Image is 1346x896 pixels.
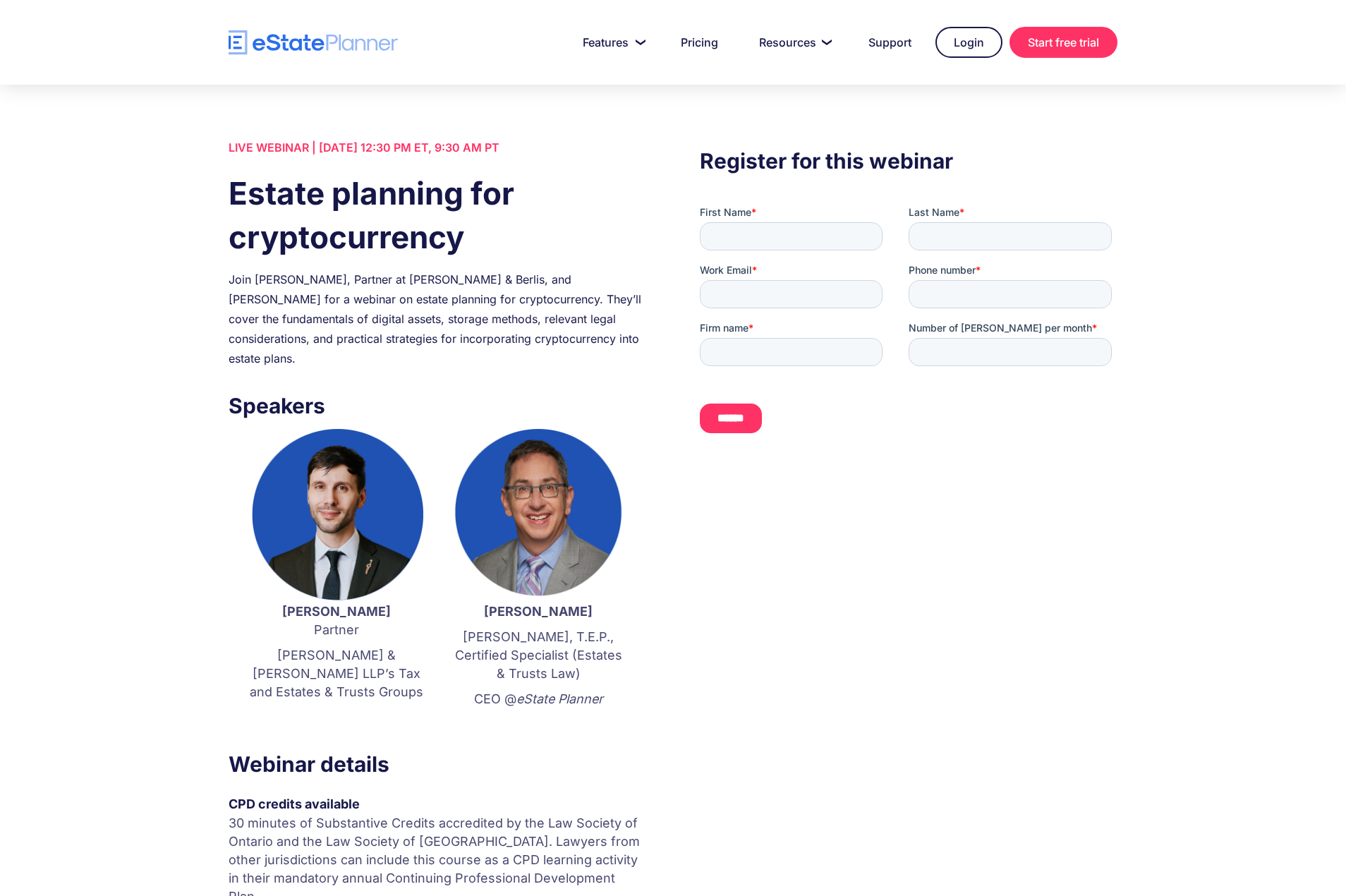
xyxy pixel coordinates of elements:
[282,604,391,619] strong: [PERSON_NAME]
[742,28,844,56] a: Resources
[851,28,928,56] a: Support
[484,604,593,619] strong: [PERSON_NAME]
[700,145,1117,177] h3: Register for this webinar
[229,138,646,157] div: LIVE WEBINAR | [DATE] 12:30 PM ET, 9:30 AM PT
[566,28,657,56] a: Features
[229,797,360,811] strong: CPD credits available
[229,270,646,368] div: Join [PERSON_NAME], Partner at [PERSON_NAME] & Berlis, and [PERSON_NAME] for a webinar on estate ...
[229,171,646,259] h1: Estate planning for cryptocurrency
[229,389,646,422] h3: Speakers
[229,748,646,780] h3: Webinar details
[935,27,1002,58] a: Login
[451,690,625,708] p: CEO @
[700,205,1117,445] iframe: Form 0
[250,603,423,639] p: Partner
[451,628,625,683] p: [PERSON_NAME], T.E.P., Certified Specialist (Estates & Trusts Law)
[1009,27,1117,58] a: Start free trial
[250,646,423,701] p: [PERSON_NAME] & [PERSON_NAME] LLP’s Tax and Estates & Trusts Groups
[451,715,625,734] p: ‍
[664,28,735,56] a: Pricing
[516,691,603,706] em: eState Planner
[229,30,398,55] a: home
